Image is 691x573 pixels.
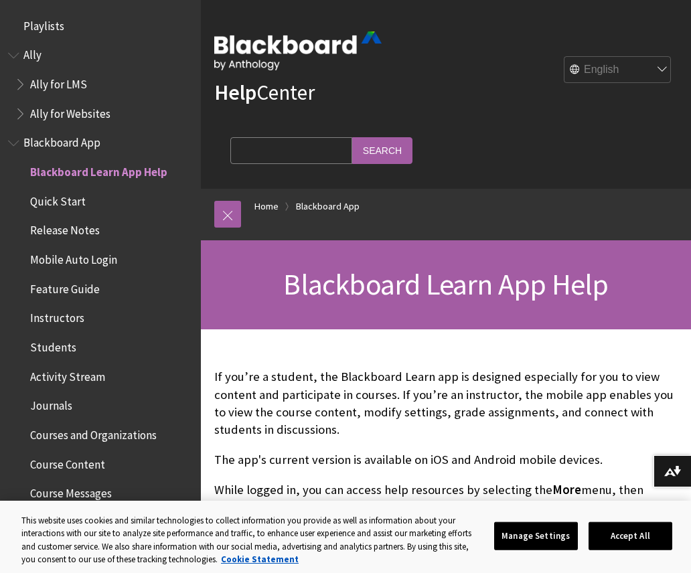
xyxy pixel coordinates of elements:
a: HelpCenter [214,79,315,106]
span: Blackboard App [23,132,100,150]
span: Ally for Websites [30,102,110,120]
strong: Help [214,79,256,106]
a: More information about your privacy, opens in a new tab [221,554,299,565]
select: Site Language Selector [564,57,672,84]
span: Ally [23,44,42,62]
span: Activity Stream [30,365,105,384]
div: This website uses cookies and similar technologies to collect information you provide as well as ... [21,514,483,566]
span: Feature Guide [30,278,100,296]
span: Journals [30,395,72,413]
button: Manage Settings [494,522,578,550]
span: Courses and Organizations [30,424,157,442]
span: Help Center [291,499,356,515]
span: Blackboard Learn App Help [283,266,608,303]
span: Blackboard Learn App Help [30,161,167,179]
span: Course Messages [30,483,112,501]
p: While logged in, you can access help resources by selecting the menu, then either or . The About ... [214,481,678,516]
nav: Book outline for Anthology Ally Help [8,44,193,125]
img: Blackboard by Anthology [214,31,382,70]
span: Mobile Auto Login [30,248,117,266]
nav: Book outline for Playlists [8,15,193,37]
span: Quick Start [30,190,86,208]
span: Release Notes [30,220,100,238]
a: Blackboard App [296,198,360,215]
span: Students [30,336,76,354]
input: Search [352,137,412,163]
a: Home [254,198,279,215]
button: Accept All [589,522,672,550]
span: Instructors [30,307,84,325]
p: If you’re a student, the Blackboard Learn app is designed especially for you to view content and ... [214,368,678,438]
span: Ally for LMS [30,73,87,91]
span: More [552,482,581,497]
p: The app's current version is available on iOS and Android mobile devices. [214,451,678,469]
span: About [246,499,279,515]
span: Course Content [30,453,105,471]
span: Playlists [23,15,64,33]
